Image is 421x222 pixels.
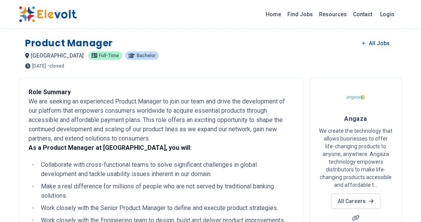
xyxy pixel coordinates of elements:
[331,193,380,209] a: All Careers
[319,127,392,189] p: We create the technology that allows businesses to offer life-changing products to anyone, anywhe...
[375,7,399,22] a: Login
[350,8,375,20] a: Contact
[284,8,316,20] a: Find Jobs
[346,88,365,107] img: Angaza
[39,182,294,200] li: Make a real difference for millions of people who are not served by traditional banking solutions.
[99,53,119,58] span: Full-time
[39,203,294,213] li: Work closely with the Senior Product Manager to define and execute product strategies.
[19,6,77,22] img: Elevolt
[29,88,294,153] p: We are seeking an experienced Product Manager to join our team and drive the development of our p...
[344,115,367,122] span: Angaza
[137,53,156,58] span: Bachelor
[48,64,64,68] p: - closed
[263,8,284,20] a: Home
[29,88,71,96] strong: Role Summary
[31,53,84,59] span: [GEOGRAPHIC_DATA]
[356,37,396,49] a: All Jobs
[32,64,46,68] span: [DATE]
[316,8,350,20] a: Resources
[29,144,192,151] strong: As a Product Manager at [GEOGRAPHIC_DATA], you will:
[25,37,113,49] h1: Product Manager
[39,160,294,179] li: Collaborate with cross-functional teams to solve significant challenges in global development and...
